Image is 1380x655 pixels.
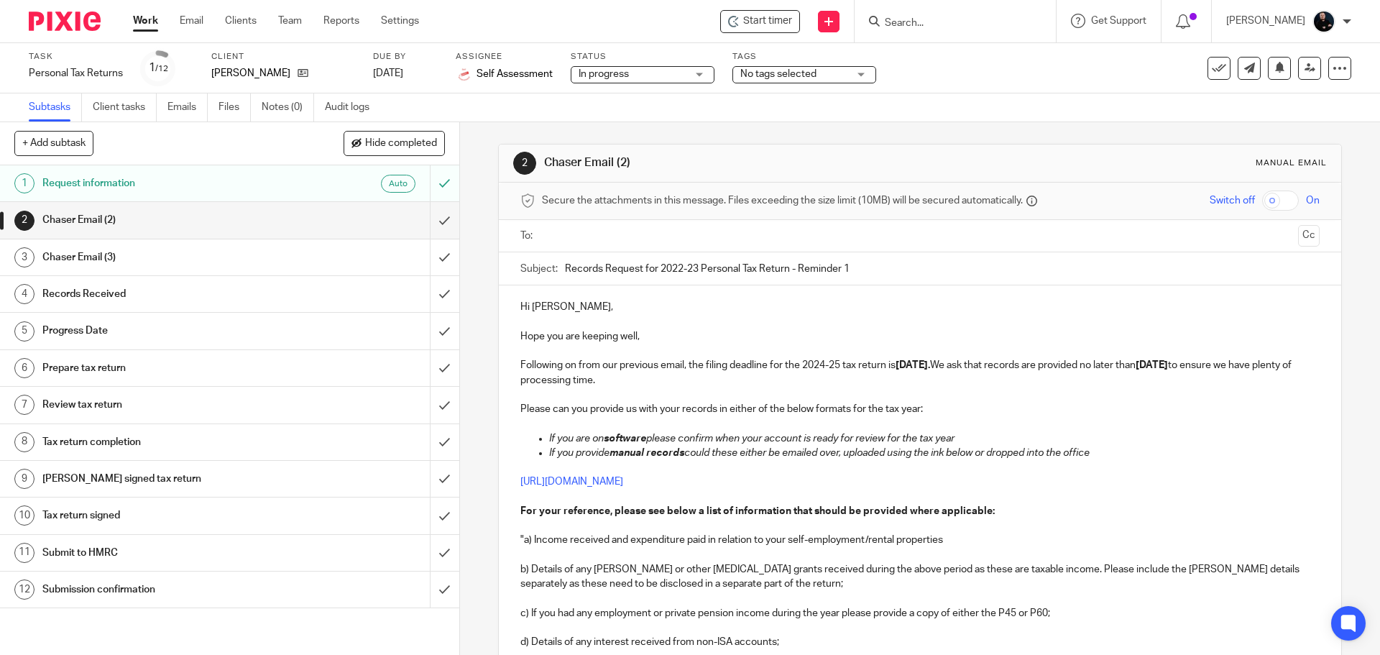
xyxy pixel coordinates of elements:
em: could these either be emailed over, uploaded using the ink below or dropped into the office [684,448,1090,458]
div: 6 [14,358,34,378]
label: Due by [373,51,438,63]
div: Personal Tax Returns [29,66,123,81]
div: 1 [14,173,34,193]
span: Hide completed [365,138,437,150]
label: Assignee [456,51,553,63]
span: On [1306,193,1320,208]
span: [DATE] [373,68,403,78]
div: Manual email [1256,157,1327,169]
div: 9 [14,469,34,489]
h1: Submission confirmation [42,579,291,600]
label: Tags [732,51,876,63]
p: b) Details of any [PERSON_NAME] or other [MEDICAL_DATA] grants received during the above period a... [520,562,1319,592]
div: 12 [14,580,34,600]
a: Work [133,14,158,28]
em: manual records [609,448,684,458]
h1: Records Received [42,283,291,305]
p: "a) Income received and expenditure paid in relation to your self-employment/rental properties [520,533,1319,547]
label: Task [29,51,123,63]
a: Subtasks [29,93,82,122]
div: 11 [14,543,34,563]
a: Email [180,14,203,28]
strong: For your reference, please see below a list of information that should be provided where applicable: [520,506,995,516]
p: [PERSON_NAME] [1226,14,1305,28]
a: Clients [225,14,257,28]
div: 5 [14,321,34,342]
span: Self Assessment [477,67,553,81]
p: c) If you had any employment or private pension income during the year please provide a copy of e... [520,606,1319,620]
label: Status [571,51,714,63]
h1: Submit to HMRC [42,542,291,564]
div: 2 [513,152,536,175]
div: 1 [149,60,168,76]
span: No tags selected [740,69,816,79]
input: Search [883,17,1013,30]
div: 8 [14,432,34,452]
label: To: [520,229,536,243]
span: Switch off [1210,193,1255,208]
h1: Chaser Email (2) [42,209,291,231]
a: Emails [167,93,208,122]
h1: Review tax return [42,394,291,416]
img: 1000002124.png [456,66,473,83]
label: Subject: [520,262,558,276]
h1: [PERSON_NAME] signed tax return [42,468,291,490]
img: Pixie [29,12,101,31]
button: + Add subtask [14,131,93,155]
a: Notes (0) [262,93,314,122]
strong: [DATE] [1136,360,1168,370]
em: please confirm when your account is ready for review for the tax year [646,434,954,444]
a: Client tasks [93,93,157,122]
p: d) Details of any interest received from non-ISA accounts; [520,635,1319,649]
h1: Prepare tax return [42,357,291,379]
div: 3 [14,247,34,267]
a: [URL][DOMAIN_NAME] [520,477,623,487]
div: 10 [14,505,34,526]
p: [PERSON_NAME] [211,66,290,81]
button: Hide completed [344,131,445,155]
strong: [DATE]. [896,360,930,370]
span: Start timer [743,14,792,29]
span: Get Support [1091,16,1146,26]
p: Hope you are keeping well, [520,329,1319,344]
a: Settings [381,14,419,28]
h1: Request information [42,173,291,194]
img: Headshots%20accounting4everything_Poppy%20Jakes%20Photography-2203.jpg [1312,10,1335,33]
em: software [604,434,646,444]
div: 7 [14,395,34,415]
div: Louise James - Personal Tax Returns [720,10,800,33]
em: If you provide [549,448,609,458]
p: Please can you provide us with your records in either of the below formats for the tax year: [520,402,1319,416]
span: In progress [579,69,629,79]
em: If you are on [549,434,604,444]
small: /12 [155,65,168,73]
h1: Chaser Email (3) [42,247,291,268]
button: Cc [1298,225,1320,247]
a: Reports [323,14,359,28]
span: Secure the attachments in this message. Files exceeding the size limit (10MB) will be secured aut... [542,193,1023,208]
h1: Progress Date [42,320,291,342]
p: Following on from our previous email, the filing deadline for the 2024-25 tax return is We ask th... [520,358,1319,388]
h1: Chaser Email (2) [544,155,951,170]
a: Team [278,14,302,28]
a: Audit logs [325,93,380,122]
p: Hi [PERSON_NAME], [520,300,1319,314]
a: Files [218,93,251,122]
div: 2 [14,211,34,231]
div: 4 [14,284,34,304]
h1: Tax return signed [42,505,291,526]
label: Client [211,51,355,63]
h1: Tax return completion [42,431,291,453]
div: Auto [381,175,415,193]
